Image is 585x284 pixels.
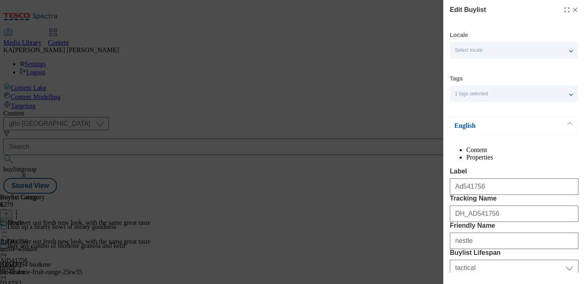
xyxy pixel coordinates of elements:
[450,33,468,37] label: Locale
[450,85,578,102] button: 1 tags selected
[455,91,488,97] span: 1 tags selected
[450,178,578,195] input: Enter Label
[450,42,578,58] button: Select locale
[450,249,578,256] label: Buylist Lifespan
[455,47,483,53] span: Select locale
[450,195,578,202] label: Tracking Name
[466,146,578,154] li: Content
[466,154,578,161] li: Properties
[450,205,578,222] input: Enter Tracking Name
[450,168,578,175] label: Label
[450,222,578,229] label: Friendly Name
[454,122,541,130] p: English
[450,76,463,81] label: Tags
[450,233,578,249] input: Enter Friendly Name
[450,5,486,15] h4: Edit Buylist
